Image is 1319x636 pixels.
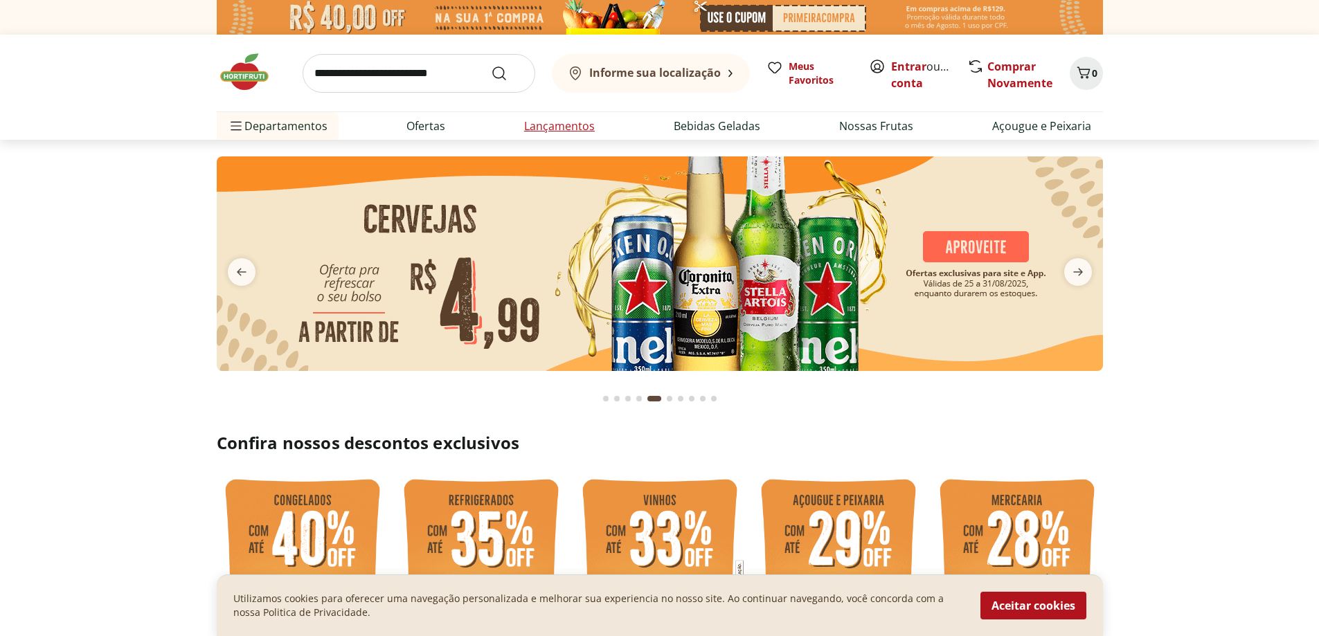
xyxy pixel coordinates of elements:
button: next [1053,258,1103,286]
a: Meus Favoritos [766,60,852,87]
span: Meus Favoritos [789,60,852,87]
button: Go to page 3 from fs-carousel [622,382,634,415]
button: Carrinho [1070,57,1103,90]
span: ou [891,58,953,91]
button: Current page from fs-carousel [645,382,664,415]
img: cervejas [217,156,1103,371]
b: Informe sua localização [589,65,721,80]
button: Go to page 2 from fs-carousel [611,382,622,415]
button: Informe sua localização [552,54,750,93]
button: Go to page 6 from fs-carousel [664,382,675,415]
p: Utilizamos cookies para oferecer uma navegação personalizada e melhorar sua experiencia no nosso ... [233,592,964,619]
span: Departamentos [228,109,327,143]
button: previous [217,258,267,286]
a: Comprar Novamente [987,59,1052,91]
button: Go to page 10 from fs-carousel [708,382,719,415]
button: Aceitar cookies [980,592,1086,619]
a: Entrar [891,59,926,74]
a: Açougue e Peixaria [992,118,1091,134]
button: Go to page 7 from fs-carousel [675,382,686,415]
h2: Confira nossos descontos exclusivos [217,432,1103,454]
a: Bebidas Geladas [674,118,760,134]
button: Go to page 8 from fs-carousel [686,382,697,415]
button: Go to page 9 from fs-carousel [697,382,708,415]
span: 0 [1092,66,1097,80]
button: Submit Search [491,65,524,82]
button: Go to page 1 from fs-carousel [600,382,611,415]
button: Menu [228,109,244,143]
button: Go to page 4 from fs-carousel [634,382,645,415]
a: Nossas Frutas [839,118,913,134]
input: search [303,54,535,93]
a: Criar conta [891,59,967,91]
a: Ofertas [406,118,445,134]
img: Hortifruti [217,51,286,93]
a: Lançamentos [524,118,595,134]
